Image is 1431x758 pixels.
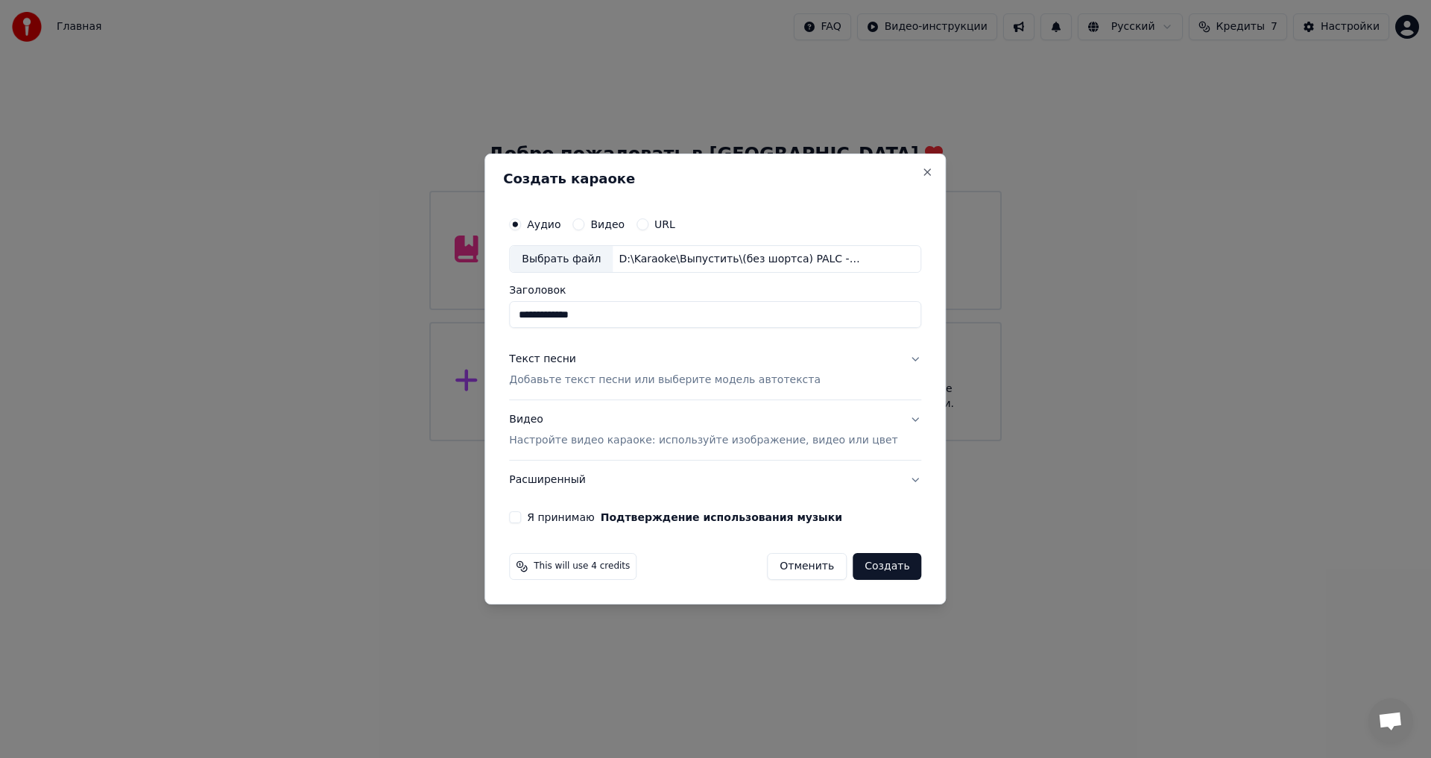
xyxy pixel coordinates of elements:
p: Настройте видео караоке: используйте изображение, видео или цвет [509,433,897,448]
span: This will use 4 credits [534,560,630,572]
h2: Создать караоке [503,172,927,186]
div: Текст песни [509,353,576,367]
button: Текст песниДобавьте текст песни или выберите модель автотекста [509,341,921,400]
label: Я принимаю [527,512,842,522]
label: URL [654,219,675,230]
button: Отменить [767,553,847,580]
button: Расширенный [509,461,921,499]
label: Аудио [527,219,560,230]
button: Создать [853,553,921,580]
div: Выбрать файл [510,246,613,273]
p: Добавьте текст песни или выберите модель автотекста [509,373,821,388]
div: Видео [509,413,897,449]
label: Видео [590,219,625,230]
button: Я принимаю [601,512,842,522]
label: Заголовок [509,285,921,296]
div: D:\Karaoke\Выпустить\(без шортса) PALC - Топоры\PALC - Топоры.mp3 [613,252,866,267]
button: ВидеоНастройте видео караоке: используйте изображение, видео или цвет [509,401,921,461]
